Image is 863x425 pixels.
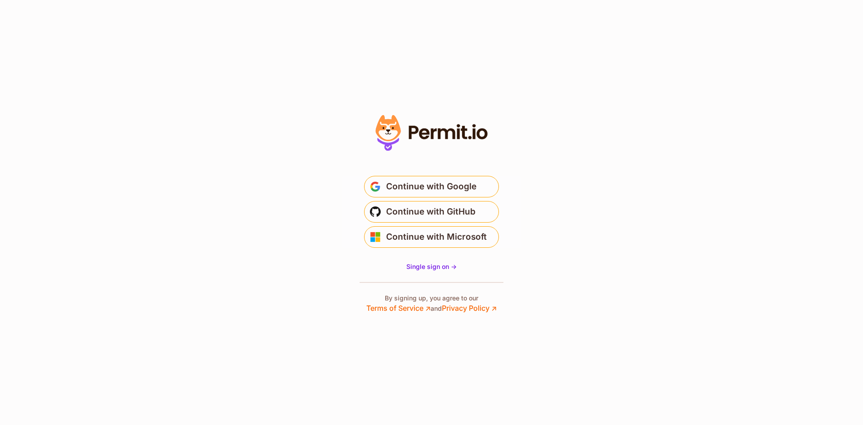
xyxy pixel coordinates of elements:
p: By signing up, you agree to our and [366,294,497,313]
button: Continue with GitHub [364,201,499,223]
span: Single sign on -> [406,263,457,270]
button: Continue with Microsoft [364,226,499,248]
a: Privacy Policy ↗ [442,304,497,313]
a: Terms of Service ↗ [366,304,431,313]
span: Continue with GitHub [386,205,476,219]
button: Continue with Google [364,176,499,197]
span: Continue with Google [386,179,476,194]
span: Continue with Microsoft [386,230,487,244]
a: Single sign on -> [406,262,457,271]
